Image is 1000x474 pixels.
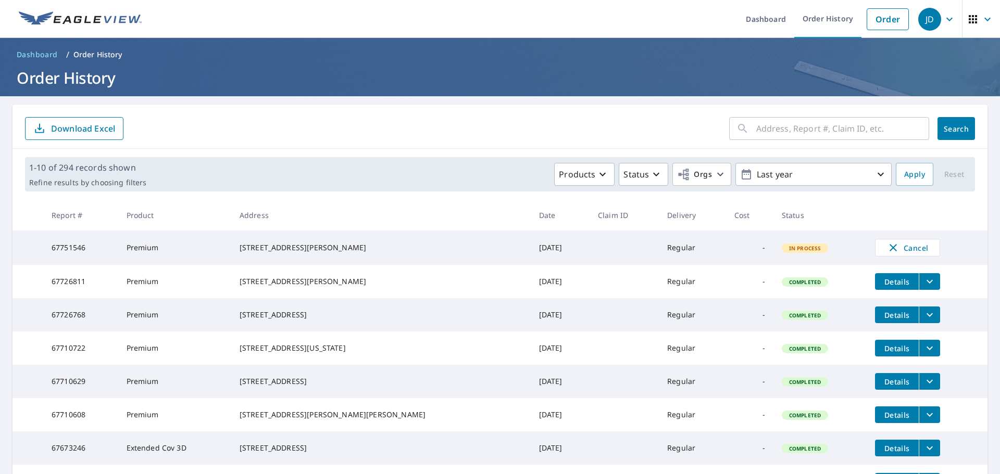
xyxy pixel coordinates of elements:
button: detailsBtn-67710722 [875,340,919,356]
button: detailsBtn-67726811 [875,273,919,290]
th: Cost [726,200,773,230]
button: detailsBtn-67710629 [875,373,919,390]
span: In Process [783,245,828,252]
td: - [726,298,773,331]
td: Premium [118,398,231,431]
div: [STREET_ADDRESS][PERSON_NAME][PERSON_NAME] [240,409,522,420]
td: [DATE] [531,365,590,398]
p: Download Excel [51,123,115,134]
th: Claim ID [590,200,659,230]
td: Premium [118,230,231,265]
th: Delivery [659,200,726,230]
td: [DATE] [531,398,590,431]
p: 1-10 of 294 records shown [29,161,146,174]
p: Products [559,168,595,181]
th: Status [773,200,867,230]
div: [STREET_ADDRESS][PERSON_NAME] [240,242,522,253]
p: Order History [73,49,122,60]
span: Details [881,377,913,387]
td: 67673246 [43,431,118,465]
td: Regular [659,431,726,465]
td: [DATE] [531,431,590,465]
button: detailsBtn-67673246 [875,440,919,456]
button: filesDropdownBtn-67673246 [919,440,940,456]
button: Last year [735,163,892,186]
td: [DATE] [531,265,590,298]
td: [DATE] [531,331,590,365]
td: 67726811 [43,265,118,298]
button: Search [938,117,975,140]
button: Download Excel [25,117,123,140]
td: Extended Cov 3D [118,431,231,465]
td: 67710722 [43,331,118,365]
span: Details [881,277,913,287]
span: Completed [783,445,827,452]
div: [STREET_ADDRESS] [240,443,522,453]
td: Premium [118,265,231,298]
td: - [726,398,773,431]
nav: breadcrumb [12,46,988,63]
span: Completed [783,278,827,286]
a: Order [867,8,909,30]
td: - [726,265,773,298]
button: Apply [896,163,933,186]
button: Orgs [672,163,731,186]
td: Premium [118,298,231,331]
span: Details [881,410,913,420]
th: Address [231,200,531,230]
button: Status [619,163,668,186]
span: Details [881,443,913,453]
td: 67751546 [43,230,118,265]
td: - [726,431,773,465]
button: detailsBtn-67726768 [875,306,919,323]
div: JD [918,8,941,31]
button: filesDropdownBtn-67710722 [919,340,940,356]
div: [STREET_ADDRESS][US_STATE] [240,343,522,353]
th: Product [118,200,231,230]
div: [STREET_ADDRESS][PERSON_NAME] [240,276,522,287]
span: Dashboard [17,49,58,60]
a: Dashboard [12,46,62,63]
p: Refine results by choosing filters [29,178,146,187]
button: Products [554,163,615,186]
td: Regular [659,230,726,265]
td: 67710608 [43,398,118,431]
li: / [66,48,69,61]
td: Regular [659,398,726,431]
div: [STREET_ADDRESS] [240,376,522,387]
span: Search [946,124,967,134]
span: Cancel [886,241,929,254]
td: - [726,230,773,265]
td: Regular [659,298,726,331]
td: Premium [118,365,231,398]
td: [DATE] [531,298,590,331]
td: Regular [659,265,726,298]
td: 67726768 [43,298,118,331]
h1: Order History [12,67,988,88]
span: Apply [904,168,925,181]
td: [DATE] [531,230,590,265]
td: - [726,365,773,398]
button: filesDropdownBtn-67726811 [919,273,940,290]
td: Regular [659,365,726,398]
td: Premium [118,331,231,365]
button: filesDropdownBtn-67710629 [919,373,940,390]
td: 67710629 [43,365,118,398]
p: Last year [753,165,874,184]
td: - [726,331,773,365]
th: Date [531,200,590,230]
span: Completed [783,345,827,352]
span: Completed [783,378,827,386]
span: Details [881,310,913,320]
span: Completed [783,312,827,319]
span: Completed [783,412,827,419]
button: filesDropdownBtn-67710608 [919,406,940,423]
input: Address, Report #, Claim ID, etc. [756,114,929,143]
img: EV Logo [19,11,142,27]
span: Details [881,343,913,353]
span: Orgs [677,168,712,181]
button: filesDropdownBtn-67726768 [919,306,940,323]
button: detailsBtn-67710608 [875,406,919,423]
p: Status [623,168,649,181]
button: Cancel [875,239,940,257]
